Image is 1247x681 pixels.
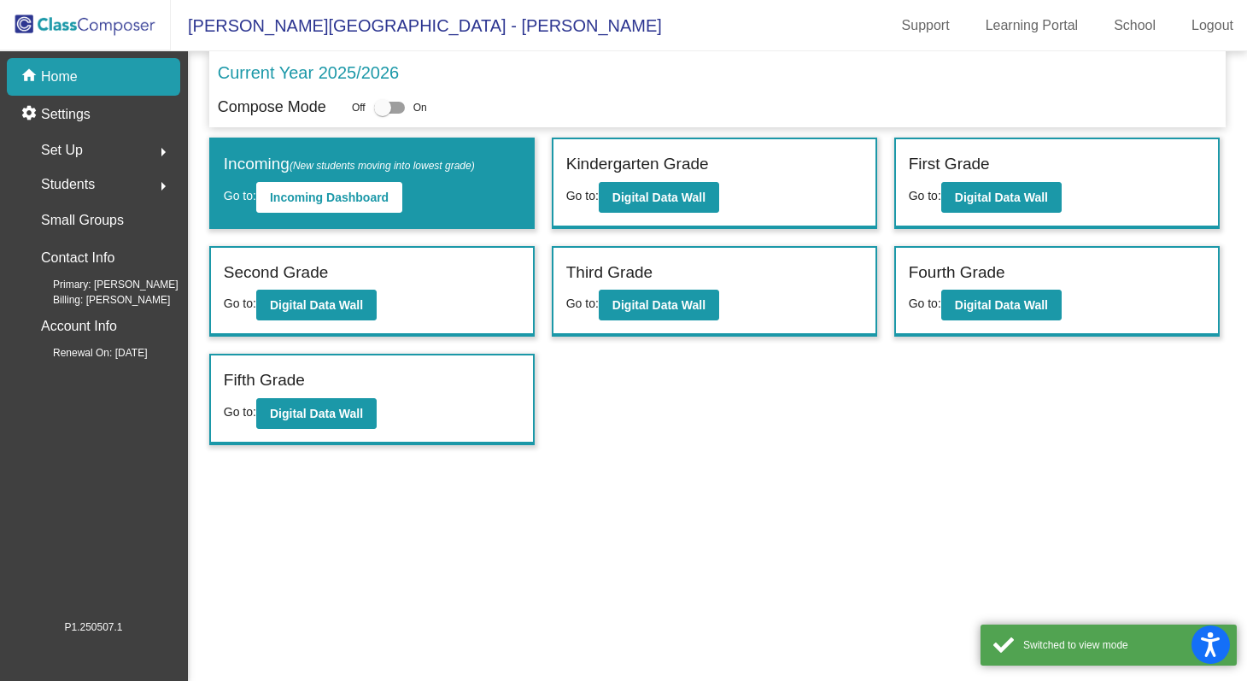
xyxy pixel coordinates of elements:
[20,67,41,87] mat-icon: home
[1178,12,1247,39] a: Logout
[1023,637,1224,653] div: Switched to view mode
[909,189,941,203] span: Go to:
[171,12,662,39] span: [PERSON_NAME][GEOGRAPHIC_DATA] - [PERSON_NAME]
[599,290,719,320] button: Digital Data Wall
[224,368,305,393] label: Fifth Grade
[612,191,705,204] b: Digital Data Wall
[41,314,117,338] p: Account Info
[224,189,256,203] span: Go to:
[270,407,363,420] b: Digital Data Wall
[612,298,705,312] b: Digital Data Wall
[26,277,179,292] span: Primary: [PERSON_NAME]
[256,290,377,320] button: Digital Data Wall
[270,191,389,204] b: Incoming Dashboard
[256,182,402,213] button: Incoming Dashboard
[224,405,256,419] span: Go to:
[941,182,1062,213] button: Digital Data Wall
[270,298,363,312] b: Digital Data Wall
[41,67,78,87] p: Home
[955,298,1048,312] b: Digital Data Wall
[566,296,599,310] span: Go to:
[26,292,170,308] span: Billing: [PERSON_NAME]
[218,96,326,119] p: Compose Mode
[909,296,941,310] span: Go to:
[224,261,329,285] label: Second Grade
[41,138,83,162] span: Set Up
[352,100,366,115] span: Off
[909,152,990,177] label: First Grade
[26,345,147,361] span: Renewal On: [DATE]
[599,182,719,213] button: Digital Data Wall
[218,60,399,85] p: Current Year 2025/2026
[566,261,653,285] label: Third Grade
[413,100,427,115] span: On
[566,189,599,203] span: Go to:
[566,152,709,177] label: Kindergarten Grade
[20,104,41,125] mat-icon: settings
[909,261,1005,285] label: Fourth Grade
[1100,12,1169,39] a: School
[41,246,114,270] p: Contact Info
[41,173,95,197] span: Students
[41,104,91,125] p: Settings
[290,160,475,172] span: (New students moving into lowest grade)
[888,12,963,39] a: Support
[256,398,377,429] button: Digital Data Wall
[153,142,173,162] mat-icon: arrow_right
[41,208,124,232] p: Small Groups
[224,152,475,177] label: Incoming
[153,176,173,197] mat-icon: arrow_right
[972,12,1092,39] a: Learning Portal
[955,191,1048,204] b: Digital Data Wall
[941,290,1062,320] button: Digital Data Wall
[224,296,256,310] span: Go to:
